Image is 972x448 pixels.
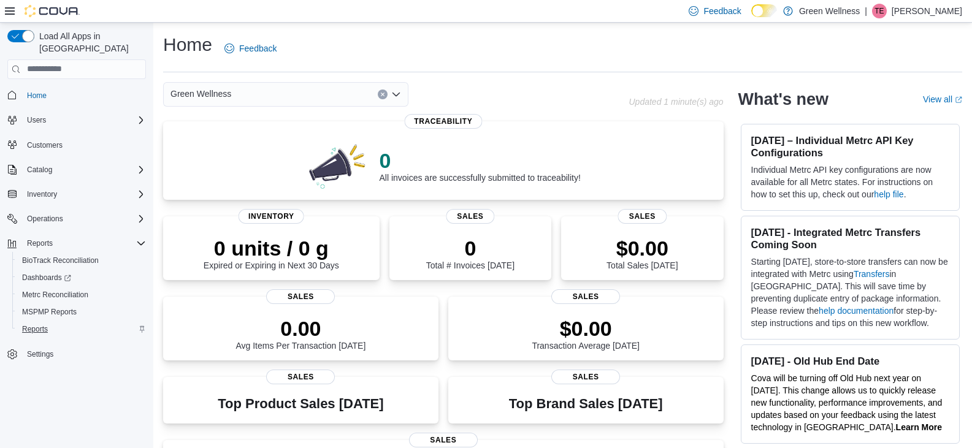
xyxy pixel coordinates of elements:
[629,97,723,107] p: Updated 1 minute(s) ago
[22,88,52,103] a: Home
[22,324,48,334] span: Reports
[17,253,146,268] span: BioTrack Reconciliation
[391,89,401,99] button: Open list of options
[751,355,949,367] h3: [DATE] - Old Hub End Date
[378,89,388,99] button: Clear input
[218,397,383,411] h3: Top Product Sales [DATE]
[27,214,63,224] span: Operations
[509,397,663,411] h3: Top Brand Sales [DATE]
[2,210,151,227] button: Operations
[751,373,943,432] span: Cova will be turning off Old Hub next year on [DATE]. This change allows us to quickly release ne...
[426,236,515,270] div: Total # Invoices [DATE]
[7,82,146,395] nav: Complex example
[12,321,151,338] button: Reports
[551,289,620,304] span: Sales
[2,112,151,129] button: Users
[266,370,335,384] span: Sales
[17,270,76,285] a: Dashboards
[17,287,146,302] span: Metrc Reconciliation
[22,346,146,362] span: Settings
[409,433,478,447] span: Sales
[239,209,304,224] span: Inventory
[22,187,62,202] button: Inventory
[22,113,51,127] button: Users
[12,303,151,321] button: MSPMP Reports
[22,347,58,362] a: Settings
[2,186,151,203] button: Inventory
[17,253,104,268] a: BioTrack Reconciliation
[22,211,68,226] button: Operations
[27,349,53,359] span: Settings
[17,270,146,285] span: Dashboards
[220,36,281,61] a: Feedback
[2,136,151,154] button: Customers
[426,236,515,260] p: 0
[532,316,640,341] p: $0.00
[379,148,580,183] div: All invoices are successfully submitted to traceability!
[532,316,640,351] div: Transaction Average [DATE]
[239,42,277,55] span: Feedback
[892,4,962,18] p: [PERSON_NAME]
[607,236,678,260] p: $0.00
[22,236,146,251] span: Reports
[27,91,47,101] span: Home
[22,88,146,103] span: Home
[955,96,962,104] svg: External link
[17,322,53,336] a: Reports
[22,256,99,265] span: BioTrack Reconciliation
[22,211,146,226] span: Operations
[17,287,93,302] a: Metrc Reconciliation
[235,316,365,341] p: 0.00
[751,164,949,200] p: Individual Metrc API key configurations are now available for all Metrc states. For instructions ...
[22,137,146,153] span: Customers
[703,5,741,17] span: Feedback
[2,86,151,104] button: Home
[874,4,884,18] span: TE
[204,236,339,260] p: 0 units / 0 g
[27,238,53,248] span: Reports
[751,134,949,159] h3: [DATE] – Individual Metrc API Key Configurations
[12,269,151,286] a: Dashboards
[17,305,82,319] a: MSPMP Reports
[404,114,482,129] span: Traceability
[2,345,151,363] button: Settings
[751,226,949,251] h3: [DATE] - Integrated Metrc Transfers Coming Soon
[799,4,860,18] p: Green Wellness
[306,141,370,190] img: 0
[22,162,57,177] button: Catalog
[896,422,942,432] a: Learn More
[923,94,962,104] a: View allExternal link
[12,286,151,303] button: Metrc Reconciliation
[751,4,777,17] input: Dark Mode
[379,148,580,173] p: 0
[12,252,151,269] button: BioTrack Reconciliation
[854,269,890,279] a: Transfers
[751,256,949,329] p: Starting [DATE], store-to-store transfers can now be integrated with Metrc using in [GEOGRAPHIC_D...
[235,316,365,351] div: Avg Items Per Transaction [DATE]
[27,140,63,150] span: Customers
[25,5,80,17] img: Cova
[27,115,46,125] span: Users
[2,161,151,178] button: Catalog
[17,322,146,336] span: Reports
[22,307,77,317] span: MSPMP Reports
[22,187,146,202] span: Inventory
[618,209,667,224] span: Sales
[607,236,678,270] div: Total Sales [DATE]
[22,162,146,177] span: Catalog
[22,273,71,283] span: Dashboards
[551,370,620,384] span: Sales
[17,305,146,319] span: MSPMP Reports
[34,30,146,55] span: Load All Apps in [GEOGRAPHIC_DATA]
[163,32,212,57] h1: Home
[22,113,146,127] span: Users
[22,290,88,300] span: Metrc Reconciliation
[204,236,339,270] div: Expired or Expiring in Next 30 Days
[751,17,752,18] span: Dark Mode
[27,165,52,175] span: Catalog
[170,86,231,101] span: Green Wellness
[27,189,57,199] span: Inventory
[446,209,494,224] span: Sales
[872,4,887,18] div: Thomas Edel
